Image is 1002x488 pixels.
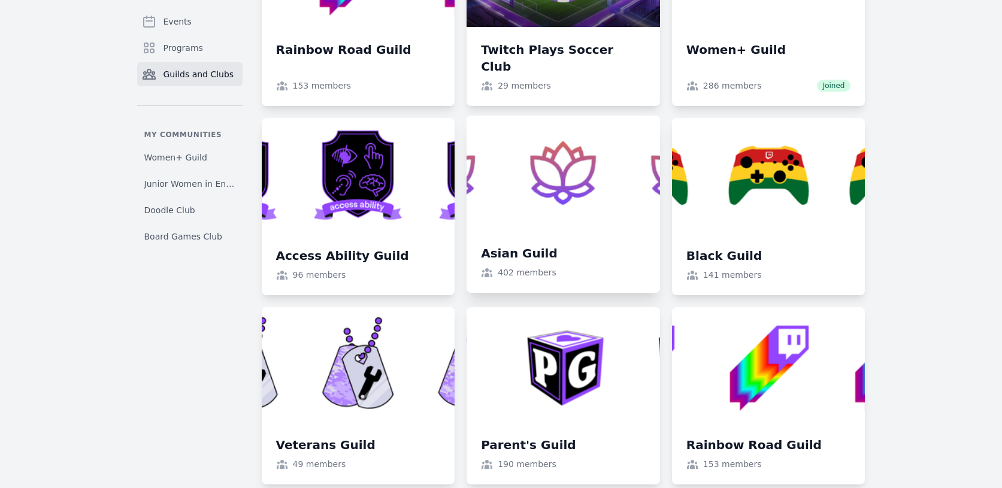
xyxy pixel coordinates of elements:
[137,226,243,247] a: Board Games Club
[164,68,234,80] span: Guilds and Clubs
[137,173,243,195] a: Junior Women in Engineering Club
[137,36,243,60] a: Programs
[144,151,207,163] span: Women+ Guild
[144,231,222,243] span: Board Games Club
[144,204,195,216] span: Doodle Club
[164,42,203,54] span: Programs
[137,130,243,140] p: My communities
[164,16,192,28] span: Events
[137,199,243,221] a: Doodle Club
[137,147,243,168] a: Women+ Guild
[137,62,243,86] a: Guilds and Clubs
[137,10,243,247] nav: Sidebar
[144,178,235,190] span: Junior Women in Engineering Club
[137,10,243,34] a: Events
